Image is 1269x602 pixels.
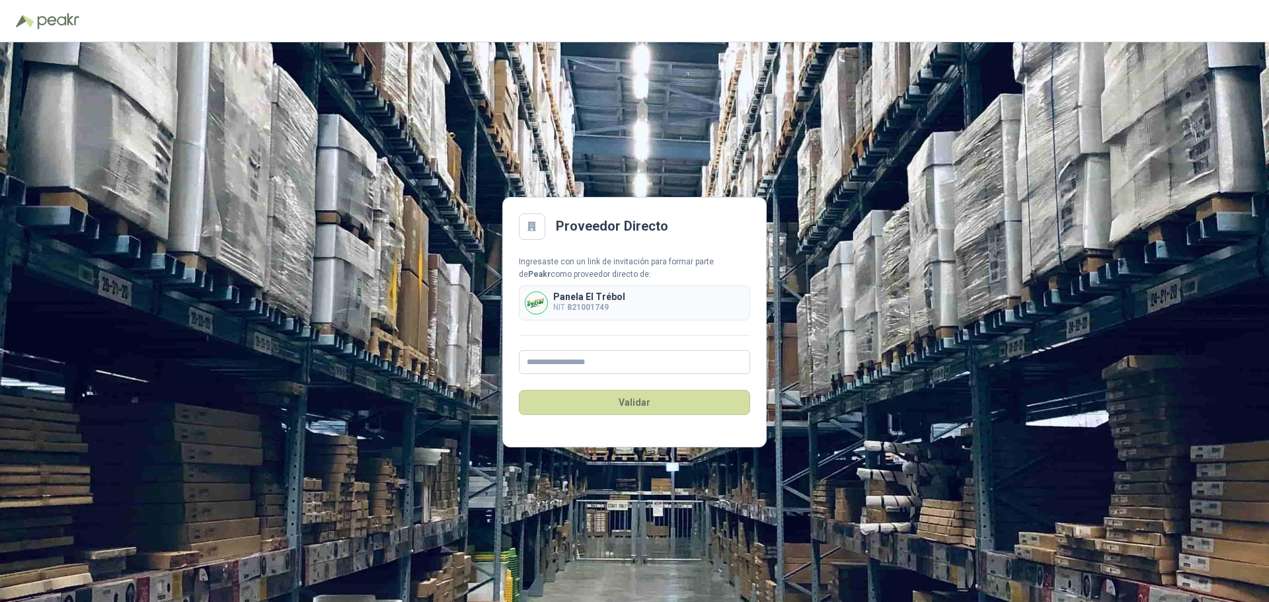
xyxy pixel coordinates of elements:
[528,270,551,279] b: Peakr
[553,292,625,301] p: Panela El Trébol
[519,256,750,281] div: Ingresaste con un link de invitación para formar parte de como proveedor directo de:
[37,13,79,29] img: Peakr
[556,216,668,237] h2: Proveedor Directo
[567,303,609,312] b: 821001749
[16,15,34,28] img: Logo
[519,390,750,415] button: Validar
[525,292,547,314] img: Company Logo
[553,301,625,314] p: NIT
